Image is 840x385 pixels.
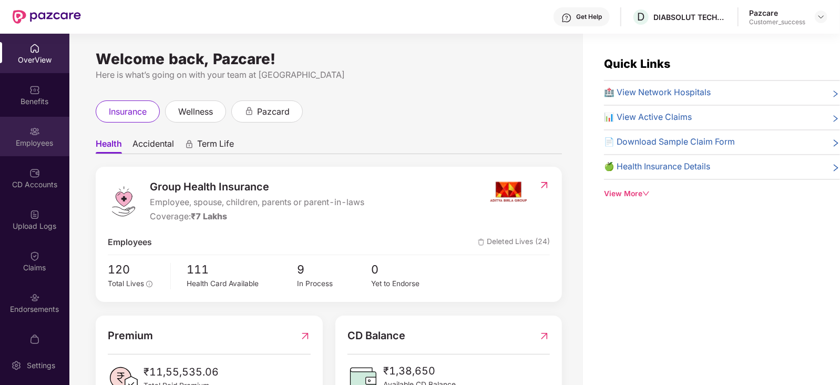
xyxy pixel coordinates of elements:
img: svg+xml;base64,PHN2ZyBpZD0iTXlfT3JkZXJzIiBkYXRhLW5hbWU9Ik15IE9yZGVycyIgeG1sbnM9Imh0dHA6Ly93d3cudz... [29,334,40,345]
span: 111 [187,260,297,278]
div: animation [185,139,194,149]
span: right [832,163,840,174]
span: 📄 Download Sample Claim Form [604,136,735,149]
span: Term Life [197,138,234,154]
img: svg+xml;base64,PHN2ZyBpZD0iVXBsb2FkX0xvZ3MiIGRhdGEtbmFtZT0iVXBsb2FkIExvZ3MiIHhtbG5zPSJodHRwOi8vd3... [29,209,40,220]
img: svg+xml;base64,PHN2ZyBpZD0iRW5kb3JzZW1lbnRzIiB4bWxucz0iaHR0cDovL3d3dy53My5vcmcvMjAwMC9zdmciIHdpZH... [29,292,40,303]
img: RedirectIcon [300,328,311,344]
span: Employees [108,236,152,249]
span: 🏥 View Network Hospitals [604,86,711,99]
span: info-circle [146,281,152,287]
div: Yet to Endorse [371,278,445,290]
span: ₹7 Lakhs [191,211,227,221]
div: Health Card Available [187,278,297,290]
img: insurerIcon [489,179,528,205]
span: 120 [108,260,163,278]
span: CD Balance [347,328,405,344]
span: ₹1,38,650 [383,363,456,379]
span: Premium [108,328,153,344]
div: Settings [24,360,58,371]
img: svg+xml;base64,PHN2ZyBpZD0iSG9tZSIgeG1sbnM9Imh0dHA6Ly93d3cudzMub3JnLzIwMDAvc3ZnIiB3aWR0aD0iMjAiIG... [29,43,40,54]
div: Here is what’s going on with your team at [GEOGRAPHIC_DATA] [96,68,562,82]
img: svg+xml;base64,PHN2ZyBpZD0iRW1wbG95ZWVzIiB4bWxucz0iaHR0cDovL3d3dy53My5vcmcvMjAwMC9zdmciIHdpZHRoPS... [29,126,40,137]
div: View More [604,188,840,200]
span: right [832,113,840,124]
span: Deleted Lives (24) [478,236,550,249]
span: wellness [178,105,213,118]
div: Customer_success [749,18,805,26]
span: 📊 View Active Claims [604,111,692,124]
div: Coverage: [150,210,364,224]
span: Group Health Insurance [150,179,364,195]
span: right [832,138,840,149]
span: Quick Links [604,57,670,70]
img: svg+xml;base64,PHN2ZyBpZD0iQ0RfQWNjb3VudHMiIGRhdGEtbmFtZT0iQ0QgQWNjb3VudHMiIHhtbG5zPSJodHRwOi8vd3... [29,168,40,178]
span: Accidental [132,138,174,154]
img: RedirectIcon [539,328,550,344]
img: svg+xml;base64,PHN2ZyBpZD0iU2V0dGluZy0yMHgyMCIgeG1sbnM9Imh0dHA6Ly93d3cudzMub3JnLzIwMDAvc3ZnIiB3aW... [11,360,22,371]
span: Health [96,138,122,154]
span: Total Lives [108,279,144,288]
span: D [638,11,645,23]
span: down [642,190,650,197]
span: Employee, spouse, children, parents or parent-in-laws [150,196,364,209]
span: insurance [109,105,147,118]
img: deleteIcon [478,239,485,246]
span: pazcard [257,105,290,118]
span: 🍏 Health Insurance Details [604,160,710,174]
span: right [832,88,840,99]
span: 9 [298,260,371,278]
img: svg+xml;base64,PHN2ZyBpZD0iQmVuZWZpdHMiIHhtbG5zPSJodHRwOi8vd3d3LnczLm9yZy8yMDAwL3N2ZyIgd2lkdGg9Ij... [29,85,40,95]
img: New Pazcare Logo [13,10,81,24]
div: Pazcare [749,8,805,18]
img: logo [108,186,139,217]
div: In Process [298,278,371,290]
div: Welcome back, Pazcare! [96,55,562,63]
img: RedirectIcon [539,180,550,190]
div: Get Help [576,13,602,21]
div: DIABSOLUT TECHNOLOGY PRIVATE LIMITED [653,12,727,22]
span: 0 [371,260,445,278]
img: svg+xml;base64,PHN2ZyBpZD0iRHJvcGRvd24tMzJ4MzIiIHhtbG5zPSJodHRwOi8vd3d3LnczLm9yZy8yMDAwL3N2ZyIgd2... [817,13,825,21]
img: svg+xml;base64,PHN2ZyBpZD0iQ2xhaW0iIHhtbG5zPSJodHRwOi8vd3d3LnczLm9yZy8yMDAwL3N2ZyIgd2lkdGg9IjIwIi... [29,251,40,261]
div: animation [244,106,254,116]
span: ₹11,55,535.06 [144,364,219,380]
img: svg+xml;base64,PHN2ZyBpZD0iSGVscC0zMngzMiIgeG1sbnM9Imh0dHA6Ly93d3cudzMub3JnLzIwMDAvc3ZnIiB3aWR0aD... [561,13,572,23]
